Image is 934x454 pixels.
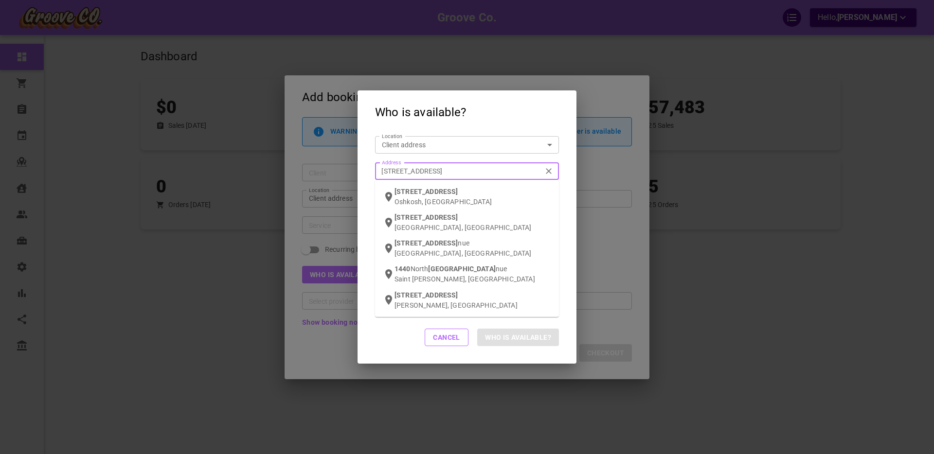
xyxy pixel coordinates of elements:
[542,164,556,178] button: Clear
[425,329,468,346] button: Cancel
[395,239,458,247] span: [STREET_ADDRESS]
[496,265,507,273] span: nue
[395,274,551,284] p: Saint [PERSON_NAME], [GEOGRAPHIC_DATA]
[358,90,576,132] h2: Who is available?
[458,239,469,247] span: nue
[395,223,551,232] p: [GEOGRAPHIC_DATA], [GEOGRAPHIC_DATA]
[395,188,458,195] span: [STREET_ADDRESS]
[428,265,496,273] span: [GEOGRAPHIC_DATA]
[395,291,458,299] span: [STREET_ADDRESS]
[395,213,458,221] span: [STREET_ADDRESS]
[377,165,546,177] input: AddressClear
[382,159,401,166] label: Address
[395,265,411,273] span: 1440
[411,265,429,273] span: North
[382,133,402,140] label: Location
[395,248,551,258] p: [GEOGRAPHIC_DATA], [GEOGRAPHIC_DATA]
[395,300,551,310] p: [PERSON_NAME], [GEOGRAPHIC_DATA]
[395,197,551,207] p: Oshkosh, [GEOGRAPHIC_DATA]
[382,140,552,150] div: Client address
